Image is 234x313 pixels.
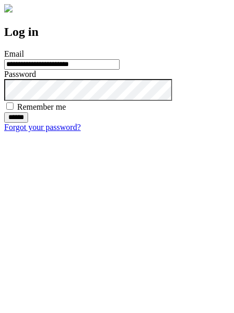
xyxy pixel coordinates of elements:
[4,49,24,58] label: Email
[4,25,230,39] h2: Log in
[4,70,36,79] label: Password
[17,102,66,111] label: Remember me
[4,4,12,12] img: logo-4e3dc11c47720685a147b03b5a06dd966a58ff35d612b21f08c02c0306f2b779.png
[4,123,81,132] a: Forgot your password?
